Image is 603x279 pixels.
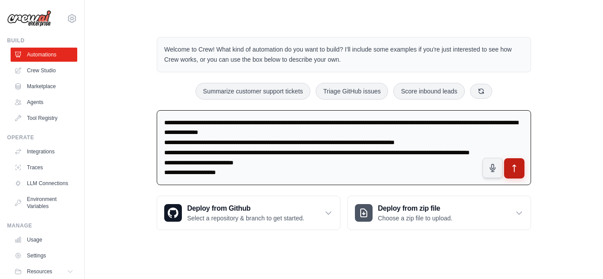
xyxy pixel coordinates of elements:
span: Resources [27,268,52,275]
h3: Deploy from zip file [378,203,452,214]
p: Choose a zip file to upload. [378,214,452,223]
img: Logo [7,10,51,27]
div: Widget de chat [559,237,603,279]
a: Marketplace [11,79,77,93]
button: Score inbound leads [393,83,465,100]
p: Select a repository & branch to get started. [187,214,304,223]
h3: Deploy from Github [187,203,304,214]
a: Environment Variables [11,192,77,213]
iframe: Chat Widget [559,237,603,279]
button: Resources [11,264,77,279]
a: Settings [11,249,77,263]
button: Summarize customer support tickets [196,83,310,100]
a: LLM Connections [11,176,77,190]
a: Integrations [11,145,77,159]
button: Triage GitHub issues [316,83,388,100]
a: Traces [11,160,77,175]
a: Tool Registry [11,111,77,125]
div: Operate [7,134,77,141]
a: Usage [11,233,77,247]
p: Welcome to Crew! What kind of automation do you want to build? I'll include some examples if you'... [164,45,524,65]
a: Agents [11,95,77,109]
div: Build [7,37,77,44]
a: Automations [11,48,77,62]
div: Manage [7,222,77,229]
a: Crew Studio [11,63,77,78]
